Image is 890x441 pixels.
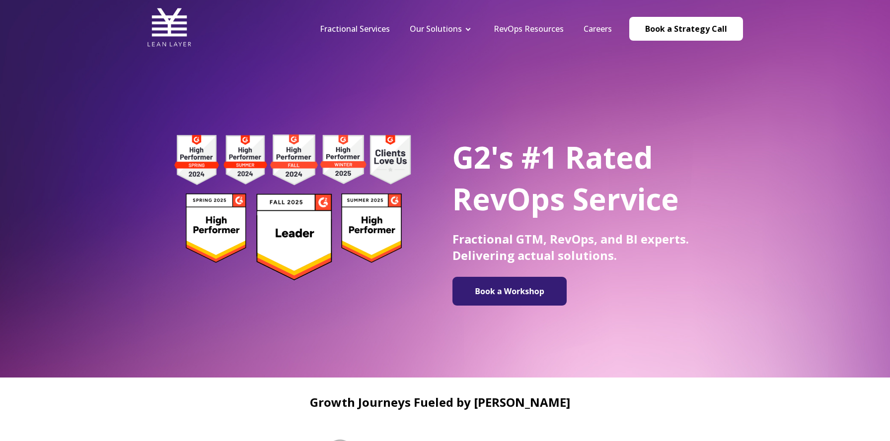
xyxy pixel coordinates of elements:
[452,231,689,263] span: Fractional GTM, RevOps, and BI experts. Delivering actual solutions.
[410,23,462,34] a: Our Solutions
[494,23,564,34] a: RevOps Resources
[310,23,622,34] div: Navigation Menu
[157,131,428,283] img: g2 badges
[320,23,390,34] a: Fractional Services
[629,17,743,41] a: Book a Strategy Call
[584,23,612,34] a: Careers
[147,395,733,409] h2: Growth Journeys Fueled by [PERSON_NAME]
[457,281,562,302] img: Book a Workshop
[452,137,679,219] span: G2's #1 Rated RevOps Service
[147,5,192,50] img: Lean Layer Logo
